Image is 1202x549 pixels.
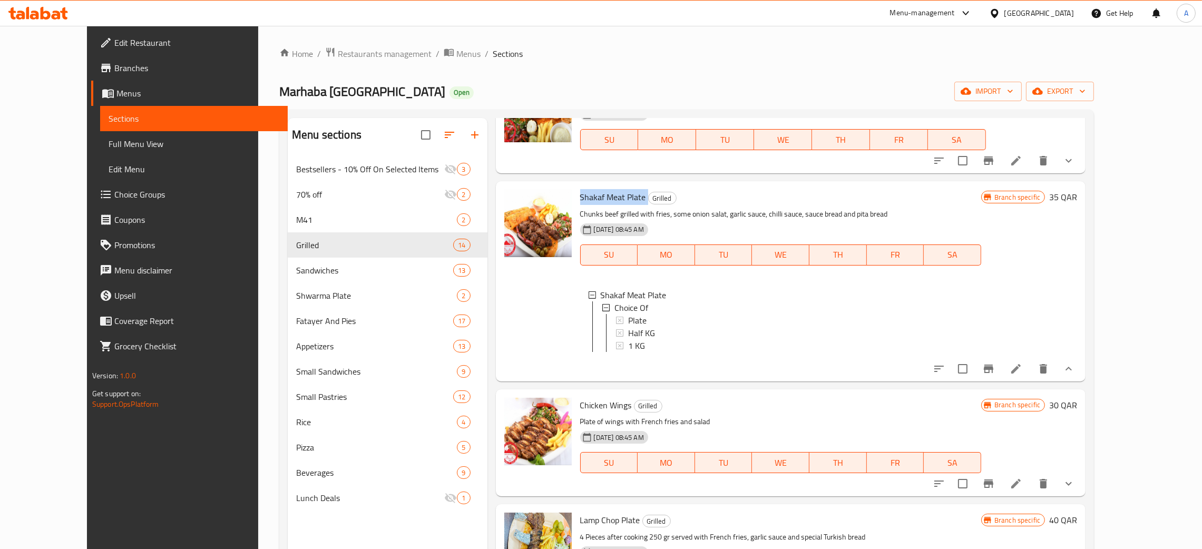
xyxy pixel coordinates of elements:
[649,192,676,204] span: Grilled
[114,315,279,327] span: Coverage Report
[642,455,691,470] span: MO
[457,493,470,503] span: 1
[928,129,986,150] button: SA
[100,156,288,182] a: Edit Menu
[296,466,457,479] span: Beverages
[296,492,444,504] span: Lunch Deals
[457,190,470,200] span: 2
[628,327,655,339] span: Half KG
[580,208,981,221] p: Chunks beef grilled with fries, some onion salat, garlic sauce, chilli sauce, sauce bread and pit...
[288,384,487,409] div: Small Pastries12
[288,308,487,334] div: Fatayer And Pies17
[92,369,118,383] span: Version:
[457,215,470,225] span: 2
[952,150,974,172] span: Select to update
[926,148,952,173] button: sort-choices
[976,148,1001,173] button: Branch-specific-item
[462,122,487,148] button: Add section
[1062,477,1075,490] svg: Show Choices
[928,247,977,262] span: SA
[288,334,487,359] div: Appetizers13
[296,163,444,175] span: Bestsellers - 10% Off On Selected Items
[454,240,470,250] span: 14
[279,80,445,103] span: Marhaba [GEOGRAPHIC_DATA]
[444,188,457,201] svg: Inactive section
[449,86,474,99] div: Open
[444,47,481,61] a: Menus
[585,455,634,470] span: SU
[296,441,457,454] div: Pizza
[296,315,453,327] div: Fatayer And Pies
[91,182,288,207] a: Choice Groups
[288,409,487,435] div: Rice4
[91,55,288,81] a: Branches
[456,47,481,60] span: Menus
[699,455,748,470] span: TU
[580,531,981,544] p: 4 Pieces after cooking 250 gr served with French fries, garlic sauce and special Turkish bread
[114,340,279,352] span: Grocery Checklist
[91,81,288,106] a: Menus
[580,397,632,413] span: Chicken Wings
[296,365,457,378] span: Small Sandwiches
[288,152,487,515] nav: Menu sections
[288,232,487,258] div: Grilled14
[454,266,470,276] span: 13
[952,473,974,495] span: Select to update
[109,138,279,150] span: Full Menu View
[444,492,457,504] svg: Inactive section
[457,365,470,378] div: items
[436,47,439,60] li: /
[585,247,634,262] span: SU
[296,416,457,428] span: Rice
[288,485,487,511] div: Lunch Deals1
[1031,471,1056,496] button: delete
[457,367,470,377] span: 9
[296,264,453,277] div: Sandwiches
[871,247,920,262] span: FR
[457,441,470,454] div: items
[288,283,487,308] div: Shwarma Plate2
[990,515,1044,525] span: Branch specific
[296,213,457,226] span: M41
[120,369,136,383] span: 1.0.0
[754,129,812,150] button: WE
[963,85,1013,98] span: import
[924,452,981,473] button: SA
[628,339,645,352] span: 1 KG
[296,390,453,403] span: Small Pastries
[601,289,667,301] span: Shakaf Meat Plate
[91,334,288,359] a: Grocery Checklist
[695,452,753,473] button: TU
[926,356,952,381] button: sort-choices
[296,289,457,302] span: Shwarma Plate
[580,189,646,205] span: Shakaf Meat Plate
[114,213,279,226] span: Coupons
[457,468,470,478] span: 9
[874,132,924,148] span: FR
[457,466,470,479] div: items
[696,129,754,150] button: TU
[296,188,444,201] div: 70% off
[457,443,470,453] span: 5
[296,340,453,352] span: Appetizers
[457,188,470,201] div: items
[296,239,453,251] span: Grilled
[1026,82,1094,101] button: export
[91,258,288,283] a: Menu disclaimer
[91,207,288,232] a: Coupons
[1031,356,1056,381] button: delete
[288,435,487,460] div: Pizza5
[1184,7,1188,19] span: A
[871,455,920,470] span: FR
[814,455,863,470] span: TH
[92,397,159,411] a: Support.OpsPlatform
[812,129,870,150] button: TH
[116,87,279,100] span: Menus
[814,247,863,262] span: TH
[642,132,692,148] span: MO
[114,36,279,49] span: Edit Restaurant
[504,190,572,257] img: Shakaf Meat Plate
